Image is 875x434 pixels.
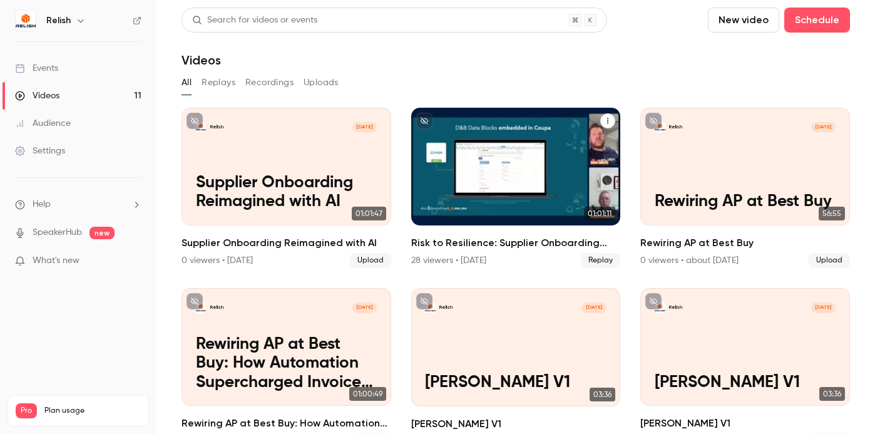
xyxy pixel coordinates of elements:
span: new [90,227,115,239]
img: Relish [16,11,36,31]
button: Uploads [304,73,339,93]
h6: Relish [46,14,71,27]
div: Search for videos or events [192,14,317,27]
li: Risk to Resilience: Supplier Onboarding Reimagined with AI [411,108,621,268]
span: 01:01:47 [352,207,386,220]
span: 03:36 [819,387,845,401]
h2: Supplier Onboarding Reimagined with AI [182,235,391,251]
p: Relish [210,123,223,130]
span: [DATE] [581,302,606,313]
button: New video [708,8,779,33]
span: 01:01:11 [584,207,615,220]
span: Pro [16,403,37,418]
div: Audience [15,117,71,130]
button: unpublished [187,113,203,129]
p: Relish [210,304,223,311]
li: help-dropdown-opener [15,198,141,211]
h2: [PERSON_NAME] V1 [411,416,621,431]
a: Supplier Onboarding Reimagined with AIRelish[DATE]Supplier Onboarding Reimagined with AI01:01:47S... [182,108,391,268]
span: What's new [33,254,79,267]
div: 28 viewers • [DATE] [411,254,486,267]
span: 56:55 [819,207,845,220]
button: unpublished [416,293,432,309]
h1: Videos [182,53,221,68]
a: 01:01:11Risk to Resilience: Supplier Onboarding Reimagined with AI28 viewers • [DATE]Replay [411,108,621,268]
span: [DATE] [811,122,836,133]
p: Supplier Onboarding Reimagined with AI [196,173,377,212]
div: Settings [15,145,65,157]
a: SpeakerHub [33,226,82,239]
p: [PERSON_NAME] V1 [655,373,836,392]
p: Rewiring AP at Best Buy [655,192,836,211]
div: Events [15,62,58,75]
li: Supplier Onboarding Reimagined with AI [182,108,391,268]
span: Upload [350,253,391,268]
h2: Rewiring AP at Best Buy: How Automation Supercharged Invoice Processing & AP Efficiency [182,416,391,431]
span: [DATE] [352,302,377,313]
h2: Risk to Resilience: Supplier Onboarding Reimagined with AI [411,235,621,251]
span: 03:36 [590,388,615,401]
p: [PERSON_NAME] V1 [425,373,606,392]
button: Schedule [784,8,850,33]
button: unpublished [645,113,662,129]
button: All [182,73,192,93]
span: [DATE] [352,122,377,133]
div: 0 viewers • about [DATE] [640,254,739,267]
span: [DATE] [811,302,836,313]
a: Rewiring AP at Best BuyRelish[DATE]Rewiring AP at Best Buy56:55Rewiring AP at Best Buy0 viewers •... [640,108,850,268]
button: unpublished [416,113,432,129]
p: Relish [668,123,682,130]
h2: [PERSON_NAME] V1 [640,416,850,431]
button: Recordings [245,73,294,93]
p: Rewiring AP at Best Buy: How Automation Supercharged Invoice Processing & AP Efficiency [196,335,377,392]
iframe: Noticeable Trigger [126,256,141,267]
p: Relish [439,304,453,311]
p: Relish [668,304,682,311]
li: Rewiring AP at Best Buy [640,108,850,268]
h2: Rewiring AP at Best Buy [640,235,850,251]
span: 01:00:49 [349,387,386,401]
button: Replays [202,73,235,93]
span: Upload [809,253,850,268]
div: Videos [15,90,59,102]
section: Videos [182,8,850,426]
div: 0 viewers • [DATE] [182,254,253,267]
span: Replay [581,253,620,268]
span: Help [33,198,51,211]
button: unpublished [645,293,662,309]
button: unpublished [187,293,203,309]
span: Plan usage [44,406,141,416]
